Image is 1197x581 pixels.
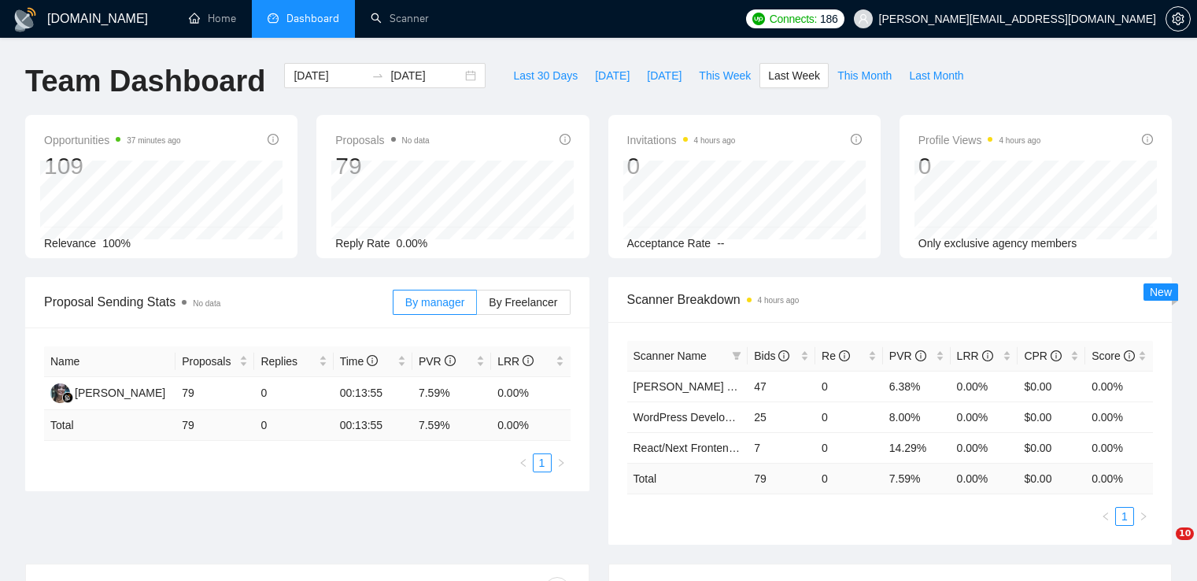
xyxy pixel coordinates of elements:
[102,237,131,250] span: 100%
[1139,512,1148,521] span: right
[335,237,390,250] span: Reply Rate
[340,355,378,368] span: Time
[175,346,254,377] th: Proposals
[638,63,690,88] button: [DATE]
[918,237,1077,250] span: Only exclusive agency members
[829,63,900,88] button: This Month
[25,63,265,100] h1: Team Dashboard
[748,463,815,494] td: 79
[690,63,759,88] button: This Week
[815,402,883,432] td: 0
[1176,527,1194,540] span: 10
[1092,350,1134,362] span: Score
[335,151,429,181] div: 79
[951,402,1018,432] td: 0.00%
[1142,134,1153,145] span: info-circle
[334,410,412,441] td: 00:13:55
[647,67,682,84] span: [DATE]
[268,13,279,24] span: dashboard
[534,454,551,472] a: 1
[752,13,765,25] img: upwork-logo.png
[627,237,711,250] span: Acceptance Rate
[1085,371,1153,402] td: 0.00%
[523,355,534,366] span: info-circle
[514,453,533,472] button: left
[371,69,384,82] span: to
[371,69,384,82] span: swap-right
[175,377,254,410] td: 79
[1018,463,1085,494] td: $ 0.00
[1166,6,1191,31] button: setting
[851,134,862,145] span: info-circle
[839,350,850,361] span: info-circle
[412,377,491,410] td: 7.59%
[999,136,1040,145] time: 4 hours ago
[254,377,333,410] td: 0
[402,136,430,145] span: No data
[634,380,792,393] a: [PERSON_NAME] Development
[699,67,751,84] span: This Week
[909,67,963,84] span: Last Month
[1115,507,1134,526] li: 1
[1116,508,1133,525] a: 1
[412,410,491,441] td: 7.59 %
[732,351,741,361] span: filter
[335,131,429,150] span: Proposals
[883,371,951,402] td: 6.38%
[519,458,528,468] span: left
[1018,432,1085,463] td: $0.00
[768,67,820,84] span: Last Week
[748,371,815,402] td: 47
[552,453,571,472] li: Next Page
[1018,371,1085,402] td: $0.00
[371,12,429,25] a: searchScanner
[254,410,333,441] td: 0
[44,346,175,377] th: Name
[957,350,993,362] span: LRR
[189,12,236,25] a: homeHome
[44,131,181,150] span: Opportunities
[858,13,869,24] span: user
[504,63,586,88] button: Last 30 Days
[1166,13,1191,25] a: setting
[1124,350,1135,361] span: info-circle
[50,383,70,403] img: RS
[770,10,817,28] span: Connects:
[883,463,951,494] td: 7.59 %
[1101,512,1110,521] span: left
[634,411,756,424] a: WordPress Development
[837,67,892,84] span: This Month
[175,410,254,441] td: 79
[419,355,456,368] span: PVR
[748,432,815,463] td: 7
[367,355,378,366] span: info-circle
[334,377,412,410] td: 00:13:55
[982,350,993,361] span: info-circle
[889,350,926,362] span: PVR
[62,392,73,403] img: gigradar-bm.png
[1024,350,1061,362] span: CPR
[294,67,365,84] input: Start date
[260,353,315,370] span: Replies
[694,136,736,145] time: 4 hours ago
[883,402,951,432] td: 8.00%
[286,12,339,25] span: Dashboard
[1166,13,1190,25] span: setting
[918,131,1041,150] span: Profile Views
[44,292,393,312] span: Proposal Sending Stats
[44,410,175,441] td: Total
[900,63,972,88] button: Last Month
[44,237,96,250] span: Relevance
[193,299,220,308] span: No data
[586,63,638,88] button: [DATE]
[254,346,333,377] th: Replies
[918,151,1041,181] div: 0
[552,453,571,472] button: right
[729,344,744,368] span: filter
[1134,507,1153,526] button: right
[634,442,758,454] a: React/Next Frontend Dev
[560,134,571,145] span: info-circle
[50,386,165,398] a: RS[PERSON_NAME]
[497,355,534,368] span: LRR
[778,350,789,361] span: info-circle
